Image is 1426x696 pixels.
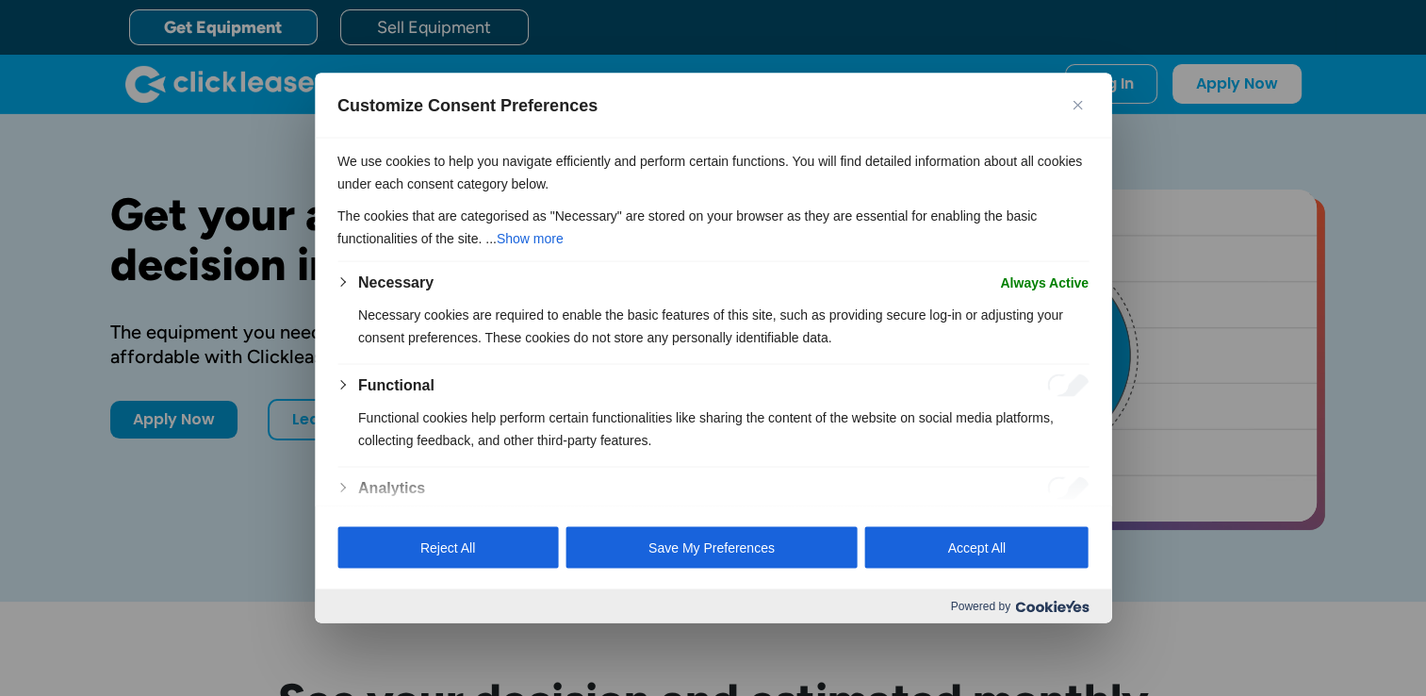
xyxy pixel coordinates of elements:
[358,406,1089,451] p: Functional cookies help perform certain functionalities like sharing the content of the website o...
[1047,373,1089,396] input: Enable Functional
[337,527,558,569] button: Reject All
[337,149,1089,194] p: We use cookies to help you navigate efficiently and perform certain functions. You will find deta...
[315,589,1111,623] div: Powered by
[337,204,1089,249] p: The cookies that are categorised as "Necessary" are stored on your browser as they are essential ...
[1015,600,1089,612] img: Cookieyes logo
[1066,93,1089,116] button: Close
[337,93,598,116] span: Customize Consent Preferences
[315,73,1111,622] div: Customize Consent Preferences
[565,527,858,569] button: Save My Preferences
[865,527,1089,569] button: Accept All
[358,271,434,293] button: Necessary
[1000,271,1089,293] span: Always Active
[358,303,1089,348] p: Necessary cookies are required to enable the basic features of this site, such as providing secur...
[1073,100,1082,109] img: Close
[497,226,564,249] button: Show more
[358,373,434,396] button: Functional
